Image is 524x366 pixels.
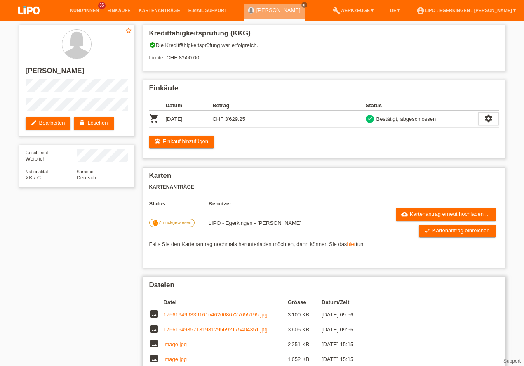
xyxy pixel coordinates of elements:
[125,27,132,34] i: star_border
[212,101,259,111] th: Betrag
[322,322,389,337] td: [DATE] 09:56
[77,175,96,181] span: Deutsch
[366,101,478,111] th: Status
[149,239,499,249] td: Falls Sie den Kartenantrag nochmals herunterladen möchten, dann können Sie das tun.
[26,117,71,130] a: editBearbeiten
[26,150,48,155] span: Geschlecht
[149,324,159,334] i: image
[149,281,499,293] h2: Dateien
[77,169,94,174] span: Sprache
[149,84,499,97] h2: Einkäufe
[166,101,213,111] th: Datum
[152,220,159,226] i: front_hand
[164,326,268,333] a: 17561949357131981295692175404351.jpg
[149,29,499,42] h2: Kreditfähigkeitsprüfung (KKG)
[103,8,134,13] a: Einkäufe
[367,116,373,121] i: check
[288,322,322,337] td: 3'605 KB
[301,2,307,8] a: close
[149,42,499,67] div: Die Kreditfähigkeitsprüfung war erfolgreich. Limite: CHF 8'500.00
[322,298,389,307] th: Datum/Zeit
[149,201,209,207] th: Status
[416,7,425,15] i: account_circle
[212,111,259,128] td: CHF 3'629.25
[386,8,404,13] a: DE ▾
[322,337,389,352] td: [DATE] 15:15
[374,115,436,123] div: Bestätigt, abgeschlossen
[98,2,106,9] span: 35
[66,8,103,13] a: Kund*innen
[26,175,41,181] span: Kosovo / C / 21.07.2002
[347,241,356,247] a: hier
[184,8,231,13] a: E-Mail Support
[164,356,187,362] a: image.jpg
[328,8,378,13] a: buildWerkzeuge ▾
[135,8,184,13] a: Kartenanträge
[8,17,49,23] a: LIPO pay
[288,298,322,307] th: Grösse
[209,220,301,226] span: 23.08.2025
[154,138,161,145] i: add_shopping_cart
[288,307,322,322] td: 3'100 KB
[419,225,496,237] a: checkKartenantrag einreichen
[401,211,408,217] i: cloud_upload
[322,307,389,322] td: [DATE] 09:56
[166,111,213,128] td: [DATE]
[159,220,192,225] span: Zurückgewiesen
[149,354,159,364] i: image
[424,227,430,234] i: check
[26,169,48,174] span: Nationalität
[302,3,306,7] i: close
[26,67,128,79] h2: [PERSON_NAME]
[149,42,156,48] i: verified_user
[149,339,159,349] i: image
[164,298,288,307] th: Datei
[288,337,322,352] td: 2'251 KB
[26,149,77,162] div: Weiblich
[149,309,159,319] i: image
[412,8,520,13] a: account_circleLIPO - Egerkingen - [PERSON_NAME] ▾
[164,312,268,318] a: 17561949933916154626686727655195.jpg
[256,7,301,13] a: [PERSON_NAME]
[332,7,341,15] i: build
[31,120,37,126] i: edit
[503,358,521,364] a: Support
[149,184,499,190] h3: Kartenanträge
[484,114,493,123] i: settings
[209,201,348,207] th: Benutzer
[149,136,214,148] a: add_shopping_cartEinkauf hinzufügen
[125,27,132,35] a: star_border
[164,341,187,347] a: image.jpg
[396,208,496,221] a: cloud_uploadKartenantrag erneut hochladen ...
[74,117,113,130] a: deleteLöschen
[149,113,159,123] i: POSP00026551
[149,172,499,184] h2: Karten
[79,120,85,126] i: delete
